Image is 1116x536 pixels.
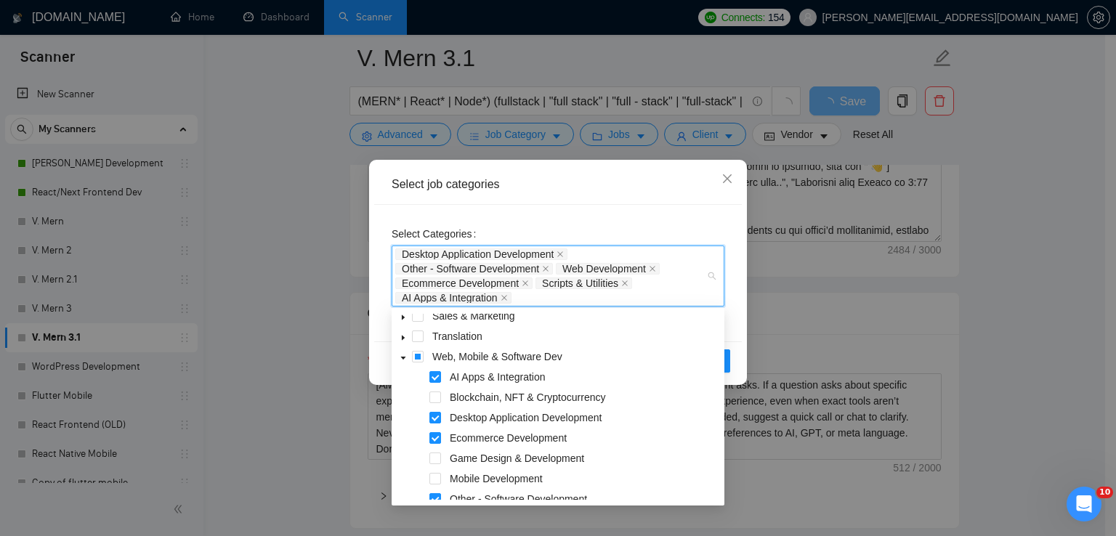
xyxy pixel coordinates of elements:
span: AI Apps & Integration [450,371,546,383]
span: close [649,265,656,272]
span: Other - Software Development [395,263,553,275]
span: Mobile Development [450,473,543,484]
span: Other - Software Development [402,264,539,274]
span: Scripts & Utilities [542,278,618,288]
span: Mobile Development [447,470,721,487]
span: Web, Mobile & Software Dev [432,351,562,362]
span: close [542,265,549,272]
span: Other - Software Development [450,493,587,505]
span: Ecommerce Development [450,432,567,444]
iframe: Intercom live chat [1067,487,1101,521]
span: close [501,294,508,301]
span: Game Design & Development [450,452,584,464]
span: AI Apps & Integration [395,292,511,304]
span: Sales & Marketing [432,310,515,322]
span: Ecommerce Development [395,277,533,289]
span: close [522,280,529,287]
span: Scripts & Utilities [535,277,632,289]
span: Desktop Application Development [450,412,602,423]
span: Blockchain, NFT & Cryptocurrency [447,389,721,406]
span: Desktop Application Development [395,248,567,260]
span: close [621,280,628,287]
span: caret-down [400,314,407,321]
span: Web, Mobile & Software Dev [429,348,721,365]
span: AI Apps & Integration [447,368,721,386]
span: close [721,173,733,184]
span: Sales & Marketing [429,307,721,325]
input: Select Categories [514,292,517,304]
span: Ecommerce Development [447,429,721,447]
label: Select Categories [392,222,482,245]
span: Ecommerce Development [402,278,519,288]
span: 10 [1096,487,1113,498]
span: Other - Software Development [447,490,721,508]
span: caret-down [400,354,407,362]
span: Translation [432,330,482,342]
span: Blockchain, NFT & Cryptocurrency [450,391,605,403]
div: Select job categories [392,176,724,192]
button: Close [708,160,747,199]
span: Web Development [562,264,646,274]
span: Web Development [556,263,660,275]
span: Desktop Application Development [402,249,554,259]
span: Desktop Application Development [447,409,721,426]
span: Translation [429,328,721,345]
span: caret-down [400,334,407,341]
span: Game Design & Development [447,450,721,467]
span: AI Apps & Integration [402,293,498,303]
span: close [557,251,564,258]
